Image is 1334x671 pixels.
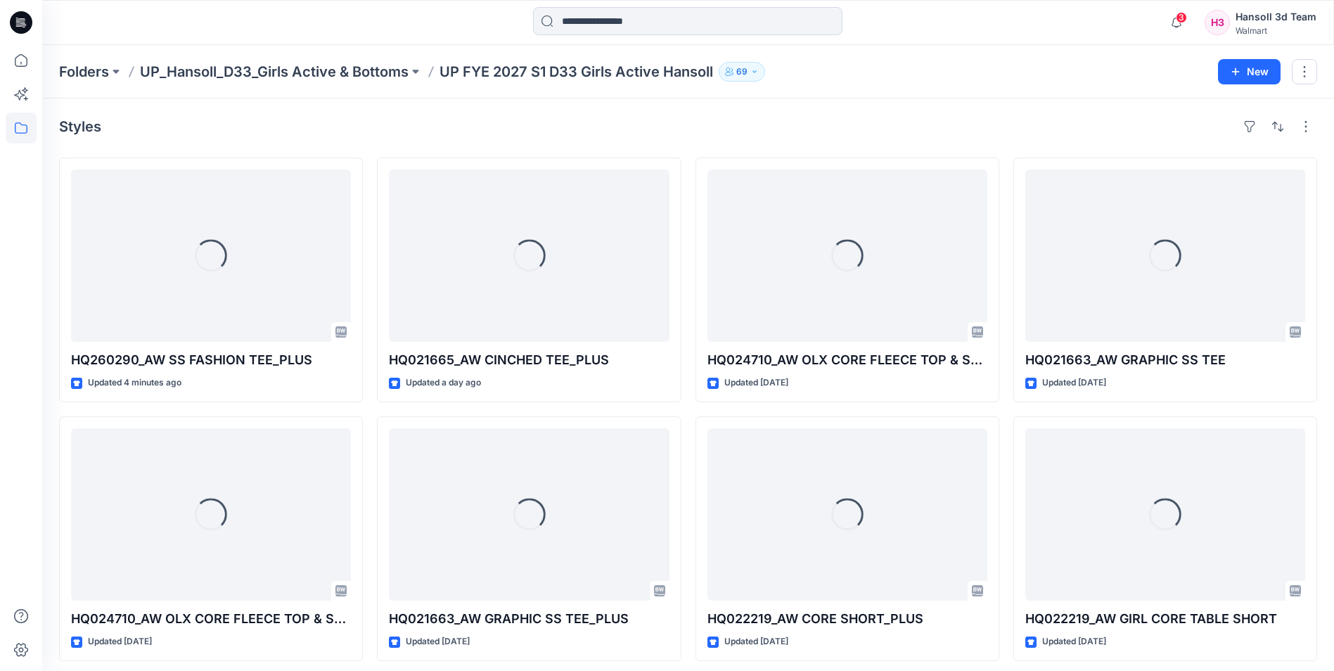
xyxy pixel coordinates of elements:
[59,62,109,82] a: Folders
[88,376,181,390] p: Updated 4 minutes ago
[724,634,788,649] p: Updated [DATE]
[719,62,765,82] button: 69
[406,634,470,649] p: Updated [DATE]
[1176,12,1187,23] span: 3
[389,350,669,370] p: HQ021665_AW CINCHED TEE_PLUS
[1205,10,1230,35] div: H3
[406,376,481,390] p: Updated a day ago
[71,350,351,370] p: HQ260290_AW SS FASHION TEE_PLUS
[389,609,669,629] p: HQ021663_AW GRAPHIC SS TEE_PLUS
[1025,609,1305,629] p: HQ022219_AW GIRL CORE TABLE SHORT
[1218,59,1281,84] button: New
[1042,376,1106,390] p: Updated [DATE]
[707,609,987,629] p: HQ022219_AW CORE SHORT_PLUS
[1236,8,1316,25] div: Hansoll 3d Team
[88,634,152,649] p: Updated [DATE]
[1236,25,1316,36] div: Walmart
[707,350,987,370] p: HQ024710_AW OLX CORE FLEECE TOP & SHORT SET_PLUS
[1025,350,1305,370] p: HQ021663_AW GRAPHIC SS TEE
[440,62,713,82] p: UP FYE 2027 S1 D33 Girls Active Hansoll
[140,62,409,82] a: UP_Hansoll_D33_Girls Active & Bottoms
[736,64,748,79] p: 69
[71,609,351,629] p: HQ024710_AW OLX CORE FLEECE TOP & SHORT SET_PLUS
[59,118,101,135] h4: Styles
[1042,634,1106,649] p: Updated [DATE]
[724,376,788,390] p: Updated [DATE]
